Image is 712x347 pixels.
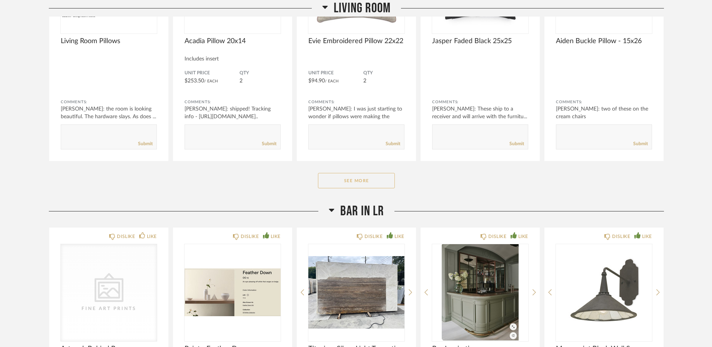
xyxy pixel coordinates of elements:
div: [PERSON_NAME]: shipped! Tracking info - [URL][DOMAIN_NAME].. [185,105,281,121]
button: See More [318,173,395,188]
img: undefined [432,244,528,340]
img: undefined [556,244,652,340]
div: [PERSON_NAME]: two of these on the cream chairs [556,105,652,121]
div: Comments: [556,98,652,106]
div: Includes insert [185,56,281,62]
div: Comments: [185,98,281,106]
div: DISLIKE [488,233,506,240]
span: / Each [204,79,218,83]
div: LIKE [518,233,528,240]
span: Aiden Buckle Pillow - 15x26 [556,37,652,45]
div: Comments: [432,98,528,106]
span: Unit Price [308,70,363,76]
span: QTY [240,70,281,76]
span: Bar in LR [340,203,384,220]
a: Submit [138,141,153,147]
div: DISLIKE [117,233,135,240]
a: Submit [386,141,400,147]
div: Comments: [308,98,404,106]
div: Comments: [61,98,157,106]
span: / Each [325,79,339,83]
a: Submit [633,141,648,147]
a: Submit [262,141,276,147]
div: Fine Art Prints [70,305,147,312]
span: 2 [240,78,243,84]
div: [PERSON_NAME]: the room is looking beautiful. The hardware slays. As does ... [61,105,157,121]
div: LIKE [642,233,652,240]
a: Submit [509,141,524,147]
span: 2 [363,78,366,84]
img: undefined [185,244,281,340]
span: Unit Price [185,70,240,76]
div: DISLIKE [364,233,383,240]
span: $253.50 [185,78,204,84]
span: Living Room Pillows [61,37,157,45]
div: LIKE [271,233,281,240]
div: [PERSON_NAME]: These ship to a receiver and will arrive with the furnitu... [432,105,528,121]
span: Evie Embroidered Pillow 22x22 [308,37,404,45]
div: LIKE [147,233,157,240]
div: LIKE [394,233,404,240]
div: [PERSON_NAME]: I was just starting to wonder if pillows were making the deadline [308,105,404,128]
span: Jasper Faded Black 25x25 [432,37,528,45]
span: QTY [363,70,404,76]
span: $94.90 [308,78,325,84]
img: undefined [308,244,404,340]
div: DISLIKE [612,233,630,240]
div: DISLIKE [241,233,259,240]
span: Acadia Pillow 20x14 [185,37,281,45]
